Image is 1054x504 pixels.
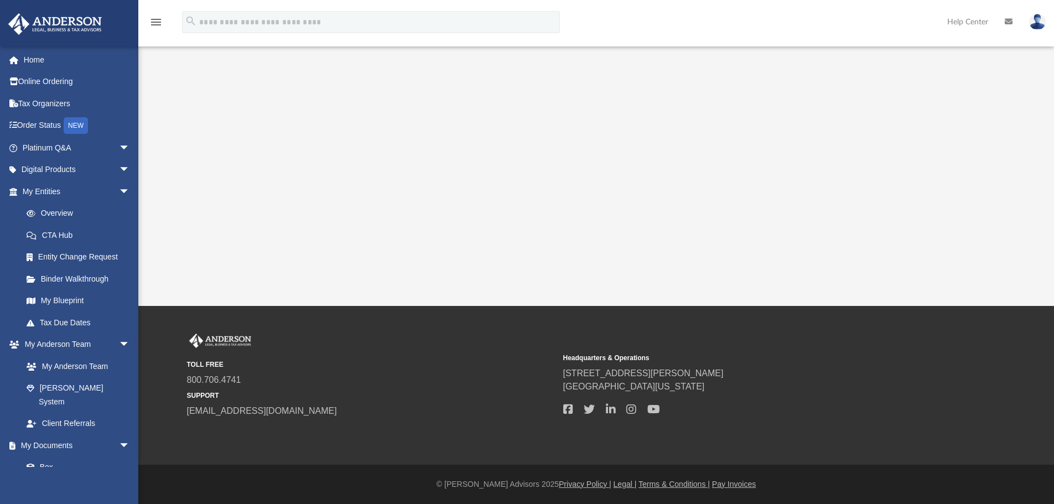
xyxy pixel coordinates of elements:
[8,49,147,71] a: Home
[15,456,136,479] a: Box
[8,71,147,93] a: Online Ordering
[8,434,141,456] a: My Documentsarrow_drop_down
[563,353,932,363] small: Headquarters & Operations
[187,360,555,370] small: TOLL FREE
[8,180,147,202] a: My Entitiesarrow_drop_down
[15,224,147,246] a: CTA Hub
[563,368,724,378] a: [STREET_ADDRESS][PERSON_NAME]
[149,21,163,29] a: menu
[15,202,147,225] a: Overview
[8,137,147,159] a: Platinum Q&Aarrow_drop_down
[119,334,141,356] span: arrow_drop_down
[119,137,141,159] span: arrow_drop_down
[119,434,141,457] span: arrow_drop_down
[15,413,141,435] a: Client Referrals
[1029,14,1046,30] img: User Pic
[15,311,147,334] a: Tax Due Dates
[15,290,141,312] a: My Blueprint
[15,377,141,413] a: [PERSON_NAME] System
[149,15,163,29] i: menu
[119,180,141,203] span: arrow_drop_down
[638,480,710,489] a: Terms & Conditions |
[614,480,637,489] a: Legal |
[8,334,141,356] a: My Anderson Teamarrow_drop_down
[187,334,253,348] img: Anderson Advisors Platinum Portal
[8,115,147,137] a: Order StatusNEW
[559,480,611,489] a: Privacy Policy |
[138,479,1054,490] div: © [PERSON_NAME] Advisors 2025
[712,480,756,489] a: Pay Invoices
[8,92,147,115] a: Tax Organizers
[64,117,88,134] div: NEW
[15,246,147,268] a: Entity Change Request
[8,159,147,181] a: Digital Productsarrow_drop_down
[5,13,105,35] img: Anderson Advisors Platinum Portal
[187,406,337,415] a: [EMAIL_ADDRESS][DOMAIN_NAME]
[187,391,555,401] small: SUPPORT
[15,268,147,290] a: Binder Walkthrough
[15,355,136,377] a: My Anderson Team
[563,382,705,391] a: [GEOGRAPHIC_DATA][US_STATE]
[185,15,197,27] i: search
[119,159,141,181] span: arrow_drop_down
[187,375,241,385] a: 800.706.4741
